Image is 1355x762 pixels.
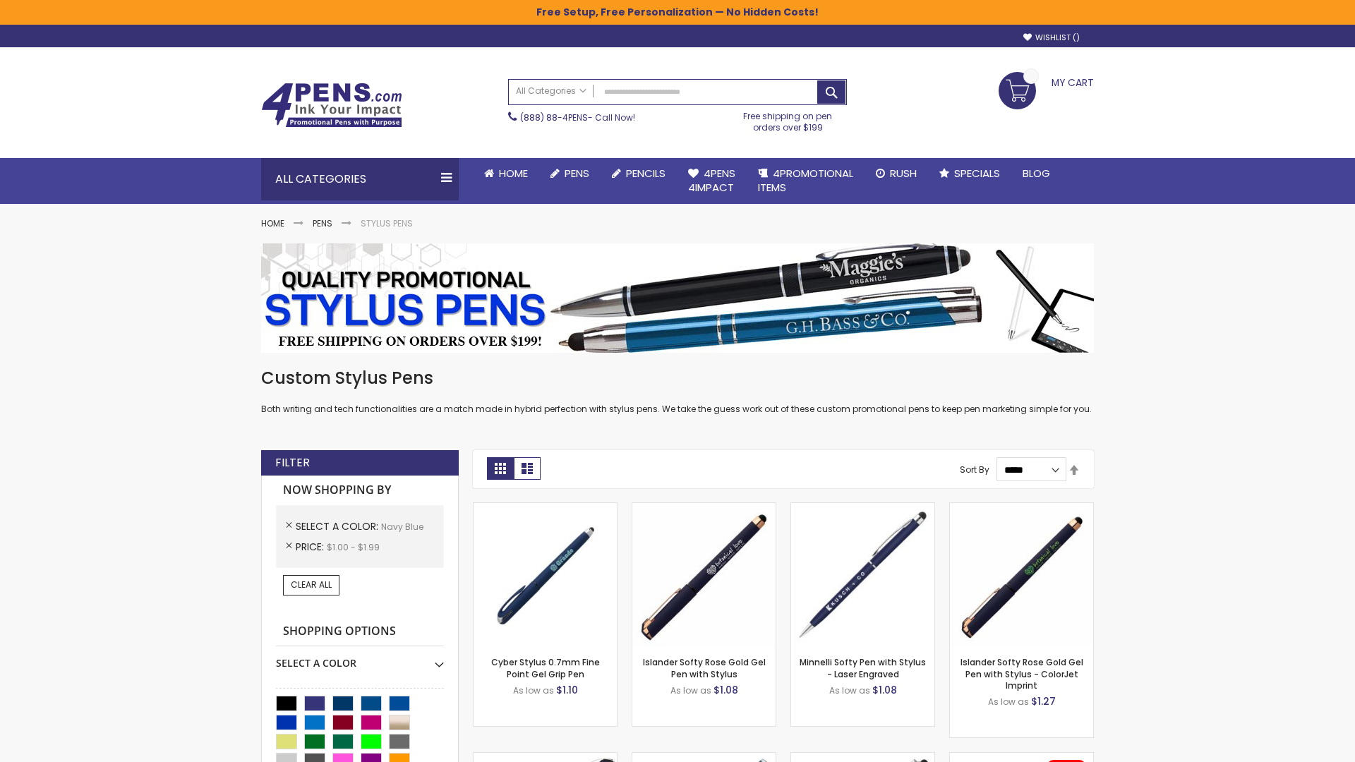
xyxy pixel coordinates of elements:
a: 4Pens4impact [677,158,747,204]
span: Clear All [291,579,332,591]
strong: Shopping Options [276,617,444,647]
span: Navy Blue [381,521,423,533]
a: Wishlist [1023,32,1080,43]
a: Blog [1011,158,1061,189]
span: As low as [513,684,554,696]
span: Price [296,540,327,554]
a: 4PROMOTIONALITEMS [747,158,865,204]
h1: Custom Stylus Pens [261,367,1094,389]
span: As low as [988,696,1029,708]
a: Clear All [283,575,339,595]
span: 4Pens 4impact [688,166,735,195]
a: Pencils [601,158,677,189]
a: Rush [865,158,928,189]
span: Pens [565,166,589,181]
a: Pens [539,158,601,189]
a: Minnelli Softy Pen with Stylus - Laser Engraved [800,656,926,679]
a: Islander Softy Rose Gold Gel Pen with Stylus - ColorJet Imprint [960,656,1083,691]
span: $1.00 - $1.99 [327,541,380,553]
span: Rush [890,166,917,181]
span: Select A Color [296,519,381,533]
a: Islander Softy Rose Gold Gel Pen with Stylus - ColorJet Imprint-Navy Blue [950,502,1093,514]
div: Free shipping on pen orders over $199 [729,105,848,133]
img: Islander Softy Rose Gold Gel Pen with Stylus - ColorJet Imprint-Navy Blue [950,503,1093,646]
span: Blog [1023,166,1050,181]
a: Cyber Stylus 0.7mm Fine Point Gel Grip Pen-Navy Blue [474,502,617,514]
a: Pens [313,217,332,229]
a: (888) 88-4PENS [520,111,588,123]
img: 4Pens Custom Pens and Promotional Products [261,83,402,128]
img: Minnelli Softy Pen with Stylus - Laser Engraved-Navy Blue [791,503,934,646]
a: Islander Softy Rose Gold Gel Pen with Stylus [643,656,766,679]
span: $1.27 [1031,694,1056,708]
span: Specials [954,166,1000,181]
div: Both writing and tech functionalities are a match made in hybrid perfection with stylus pens. We ... [261,367,1094,416]
img: Cyber Stylus 0.7mm Fine Point Gel Grip Pen-Navy Blue [474,503,617,646]
a: Home [261,217,284,229]
img: Islander Softy Rose Gold Gel Pen with Stylus-Navy Blue [632,503,776,646]
a: Home [473,158,539,189]
span: As low as [829,684,870,696]
a: Specials [928,158,1011,189]
a: All Categories [509,80,594,103]
span: Home [499,166,528,181]
div: Select A Color [276,646,444,670]
span: 4PROMOTIONAL ITEMS [758,166,853,195]
label: Sort By [960,464,989,476]
a: Cyber Stylus 0.7mm Fine Point Gel Grip Pen [491,656,600,679]
strong: Now Shopping by [276,476,444,505]
span: - Call Now! [520,111,635,123]
a: Minnelli Softy Pen with Stylus - Laser Engraved-Navy Blue [791,502,934,514]
a: Islander Softy Rose Gold Gel Pen with Stylus-Navy Blue [632,502,776,514]
div: All Categories [261,158,459,200]
img: Stylus Pens [261,243,1094,353]
span: $1.08 [713,683,738,697]
span: All Categories [516,85,586,97]
span: $1.08 [872,683,897,697]
strong: Filter [275,455,310,471]
strong: Stylus Pens [361,217,413,229]
span: Pencils [626,166,666,181]
span: As low as [670,684,711,696]
strong: Grid [487,457,514,480]
span: $1.10 [556,683,578,697]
